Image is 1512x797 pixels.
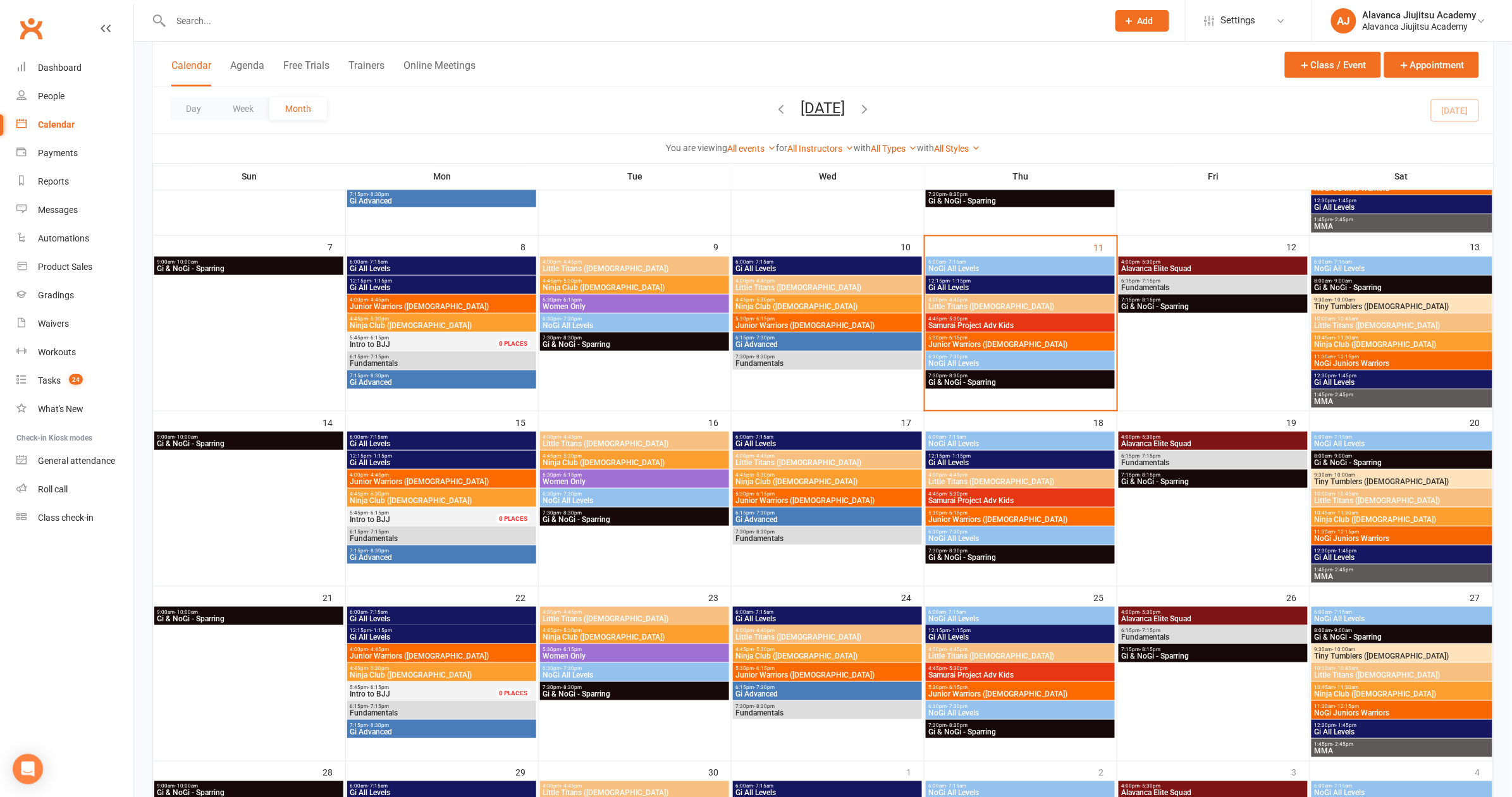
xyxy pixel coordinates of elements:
span: Gi All Levels [350,440,534,447]
span: Gi & NoGi - Sparring [928,379,1113,386]
span: Little Titans ([DEMOGRAPHIC_DATA]) [735,459,920,466]
span: Alavanca Elite Squad [1121,440,1306,447]
span: - 2:45pm [1333,392,1354,398]
div: 9 [713,236,731,257]
a: Waivers [16,310,133,338]
button: Appointment [1384,52,1479,78]
a: Product Sales [16,253,133,281]
div: Dashboard [38,63,82,73]
div: 20 [1470,411,1493,432]
span: 4:00pm [350,472,534,478]
span: - 8:30pm [369,373,390,379]
span: - 11:30am [1336,335,1359,341]
span: 6:30pm [928,354,1113,360]
span: 10:00am [1314,316,1490,322]
span: - 8:30pm [947,192,968,197]
div: 15 [515,411,538,432]
span: 7:15pm [350,373,534,379]
span: - 7:15am [368,434,388,440]
span: - 7:30pm [754,335,775,341]
span: - 10:00am [1332,297,1356,303]
span: - 5:30pm [562,278,582,284]
span: 6:00am [350,259,534,265]
span: - 8:30pm [947,373,968,379]
span: Add [1138,16,1153,26]
span: 7:30pm [735,354,920,360]
span: 4:45pm [928,316,1113,322]
span: Gi Advanced [350,379,534,386]
div: 8 [520,236,538,257]
span: 6:00am [735,434,920,440]
div: Roll call [38,484,68,494]
div: Gradings [38,290,74,300]
span: 12:15pm [928,453,1113,459]
span: 4:45pm [928,491,1113,497]
button: Add [1116,10,1169,32]
span: 7:15pm [350,192,534,197]
span: NoGi All Levels [928,440,1113,447]
a: Tasks 24 [16,367,133,395]
span: MMA [1314,398,1490,405]
span: Intro to BJJ [350,340,391,349]
span: 12:30pm [1314,373,1490,379]
span: - 8:15pm [1140,297,1161,303]
span: - 9:00am [1332,453,1353,459]
div: Calendar [38,119,75,130]
span: - 4:45pm [947,297,968,303]
span: Gi & NoGi - Sparring [1121,478,1306,485]
strong: You are viewing [666,143,727,153]
span: Gi All Levels [928,459,1113,466]
span: - 7:30pm [947,354,968,360]
span: 4:00pm [543,259,727,265]
span: Junior Warriors ([DEMOGRAPHIC_DATA]) [735,497,920,504]
span: Junior Warriors ([DEMOGRAPHIC_DATA]) [928,516,1113,523]
span: - 1:15pm [950,278,971,284]
span: 6:15pm [1121,453,1306,459]
span: Little Titans ([DEMOGRAPHIC_DATA]) [1314,322,1490,329]
span: Ninja Club ([DEMOGRAPHIC_DATA]) [735,303,920,310]
span: 5:30pm [543,472,727,478]
div: Waivers [38,319,69,329]
span: 5:30pm [928,510,1113,516]
a: Automations [16,224,133,253]
div: Automations [38,233,89,243]
span: Gi & NoGi - Sparring [543,341,727,348]
span: 9:30am [1314,297,1490,303]
span: NoGi All Levels [928,265,1113,272]
span: - 5:30pm [369,491,390,497]
span: 7:30pm [543,335,727,341]
span: 6:15pm [350,354,534,360]
span: 12:15pm [350,453,534,459]
span: - 7:15pm [369,529,390,535]
span: - 10:00am [1332,472,1356,478]
button: Agenda [230,59,264,87]
span: Little Titans ([DEMOGRAPHIC_DATA]) [1314,497,1490,504]
span: Little Titans ([DEMOGRAPHIC_DATA]) [543,265,727,272]
span: Little Titans ([DEMOGRAPHIC_DATA]) [735,284,920,291]
span: Gi & NoGi - Sparring [1314,284,1490,291]
span: - 4:45pm [754,278,775,284]
button: [DATE] [801,99,845,117]
span: Little Titans ([DEMOGRAPHIC_DATA]) [928,478,1113,485]
span: 10:45am [1314,335,1490,341]
a: Calendar [16,111,133,139]
span: Fundamentals [735,360,920,367]
span: MMA [1314,222,1490,230]
span: - 5:30pm [1140,259,1161,265]
span: 5:30pm [928,335,1113,341]
strong: for [776,143,787,153]
span: - 5:30pm [754,472,775,478]
span: Little Titans ([DEMOGRAPHIC_DATA]) [928,303,1113,310]
span: - 1:15pm [950,453,971,459]
span: 6:15pm [735,510,920,516]
span: 6:15pm [1121,278,1306,284]
span: NoGi All Levels [1314,440,1490,447]
span: 12:15pm [350,278,534,284]
span: 9:30am [1314,472,1490,478]
span: - 7:15pm [1140,278,1161,284]
span: - 5:30pm [947,316,968,322]
button: Class / Event [1285,52,1381,78]
div: 18 [1094,411,1117,432]
div: 0 PLACES [496,514,531,523]
span: Little Titans ([DEMOGRAPHIC_DATA]) [543,440,727,447]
